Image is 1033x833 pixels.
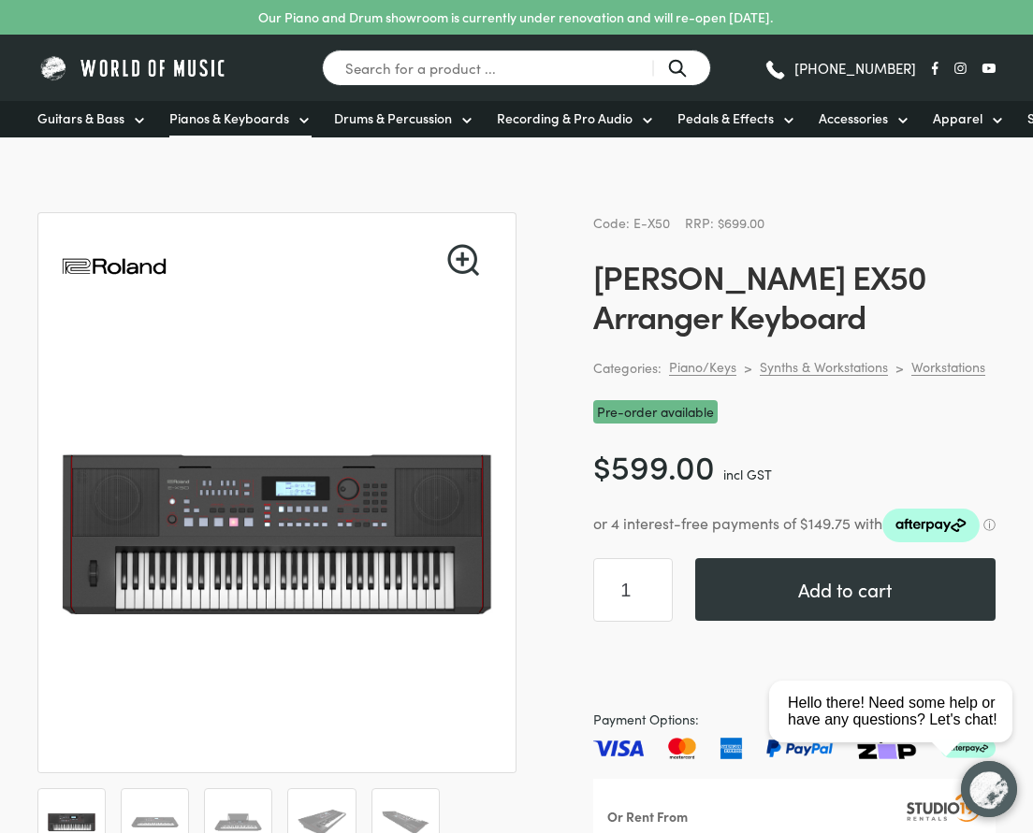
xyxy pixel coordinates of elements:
[794,61,916,75] span: [PHONE_NUMBER]
[685,213,764,232] span: RRP: $699.00
[593,709,996,730] span: Payment Options:
[933,108,982,128] span: Apparel
[447,244,479,276] a: View full-screen image gallery
[819,108,888,128] span: Accessories
[61,213,167,320] img: Roland
[322,50,711,86] input: Search for a product ...
[593,558,673,622] input: Product quantity
[258,7,773,27] p: Our Piano and Drum showroom is currently under renovation and will re-open [DATE].
[764,54,916,82] a: [PHONE_NUMBER]
[593,738,996,760] img: Pay with Master card, Visa, American Express and Paypal
[593,400,718,424] span: Pre-order available
[593,442,611,488] span: $
[497,108,633,128] span: Recording & Pro Audio
[607,806,688,827] div: Or Rent From
[593,357,662,379] span: Categories:
[695,558,996,621] button: Add to cart
[593,256,996,335] h1: [PERSON_NAME] EX50 Arranger Keyboard
[762,627,1033,833] iframe: Chat with our support team
[593,213,670,232] span: Code: E-X50
[760,358,888,376] a: Synths & Workstations
[677,108,774,128] span: Pedals & Effects
[37,108,124,128] span: Guitars & Bass
[334,108,452,128] span: Drums & Percussion
[593,442,715,488] bdi: 599.00
[723,465,772,483] span: incl GST
[169,108,289,128] span: Pianos & Keyboards
[744,359,752,376] div: >
[895,359,904,376] div: >
[593,644,996,686] iframe: PayPal
[37,53,229,82] img: World of Music
[669,358,736,376] a: Piano/Keys
[911,358,985,376] a: Workstations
